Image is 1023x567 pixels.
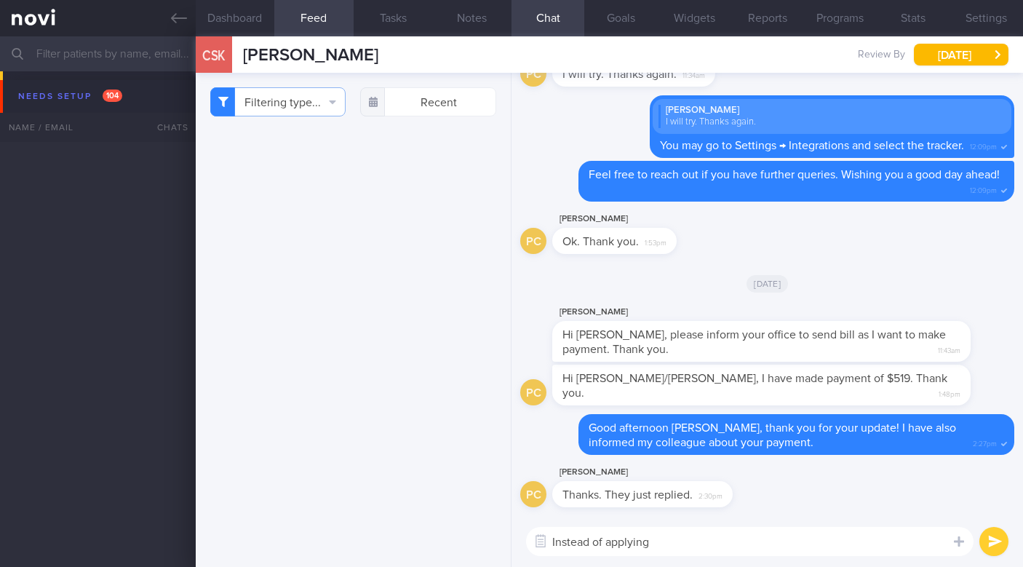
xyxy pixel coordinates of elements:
span: Review By [858,49,905,62]
span: [PERSON_NAME] [243,47,378,64]
div: [PERSON_NAME] [552,210,720,228]
span: [DATE] [747,275,788,293]
div: PC [520,379,546,406]
span: 12:09pm [970,182,997,196]
div: Chats [138,113,196,142]
span: 11:43am [938,342,960,356]
div: [PERSON_NAME] [552,304,1014,321]
div: PC [520,228,546,255]
span: 1:48pm [939,386,960,400]
span: 1:53pm [645,234,666,248]
span: Feel free to reach out if you have further queries. Wishing you a good day ahead! [589,169,1000,181]
span: 12:09pm [970,138,997,152]
span: I will try. Thanks again. [562,68,677,80]
span: 2:27pm [973,435,997,449]
div: PC [520,481,546,508]
div: PC [520,60,546,87]
div: [PERSON_NAME] [552,464,776,481]
span: Hi [PERSON_NAME], please inform your office to send bill as I want to make payment. Thank you. [562,329,946,355]
span: Good afternoon [PERSON_NAME], thank you for your update! I have also informed my colleague about ... [589,422,956,448]
span: 11:34am [682,67,705,81]
span: 104 [103,90,122,102]
span: Hi [PERSON_NAME]/[PERSON_NAME], I have made payment of $519. Thank you. [562,373,947,399]
div: I will try. Thanks again. [658,116,1006,128]
span: 2:30pm [698,488,723,501]
div: [PERSON_NAME] [658,105,1006,116]
span: Ok. Thank you. [562,236,639,247]
span: Thanks. They just replied. [562,489,693,501]
span: You may go to Settings → Integrations and select the tracker. [660,140,964,151]
div: Needs setup [15,87,126,106]
button: [DATE] [914,44,1008,66]
button: Filtering type... [210,87,346,116]
div: CSK [192,28,236,84]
